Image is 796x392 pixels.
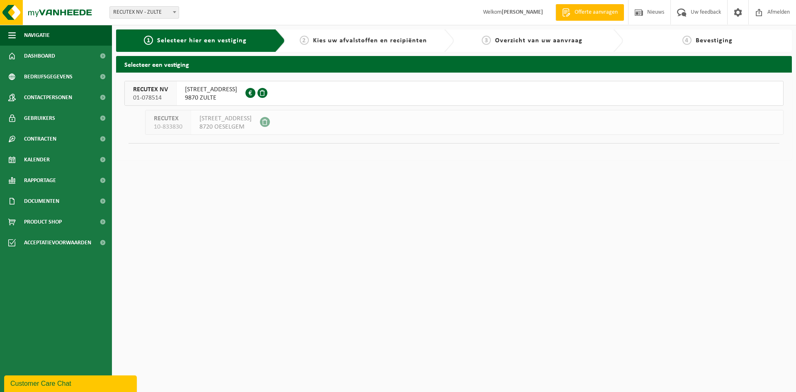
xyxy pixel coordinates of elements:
[24,149,50,170] span: Kalender
[199,114,252,123] span: [STREET_ADDRESS]
[157,37,247,44] span: Selecteer hier een vestiging
[495,37,582,44] span: Overzicht van uw aanvraag
[154,123,182,131] span: 10-833830
[24,46,55,66] span: Dashboard
[24,212,62,232] span: Product Shop
[133,94,168,102] span: 01-078514
[185,85,237,94] span: [STREET_ADDRESS]
[573,8,620,17] span: Offerte aanvragen
[682,36,692,45] span: 4
[24,87,72,108] span: Contactpersonen
[24,170,56,191] span: Rapportage
[556,4,624,21] a: Offerte aanvragen
[144,36,153,45] span: 1
[110,7,179,18] span: RECUTEX NV - ZULTE
[199,123,252,131] span: 8720 OESELGEM
[124,81,784,106] button: RECUTEX NV 01-078514 [STREET_ADDRESS]9870 ZULTE
[4,374,138,392] iframe: chat widget
[696,37,733,44] span: Bevestiging
[24,191,59,212] span: Documenten
[154,114,182,123] span: RECUTEX
[116,56,792,72] h2: Selecteer een vestiging
[185,94,237,102] span: 9870 ZULTE
[502,9,543,15] strong: [PERSON_NAME]
[24,66,73,87] span: Bedrijfsgegevens
[24,129,56,149] span: Contracten
[24,108,55,129] span: Gebruikers
[300,36,309,45] span: 2
[313,37,427,44] span: Kies uw afvalstoffen en recipiënten
[24,232,91,253] span: Acceptatievoorwaarden
[109,6,179,19] span: RECUTEX NV - ZULTE
[133,85,168,94] span: RECUTEX NV
[482,36,491,45] span: 3
[24,25,50,46] span: Navigatie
